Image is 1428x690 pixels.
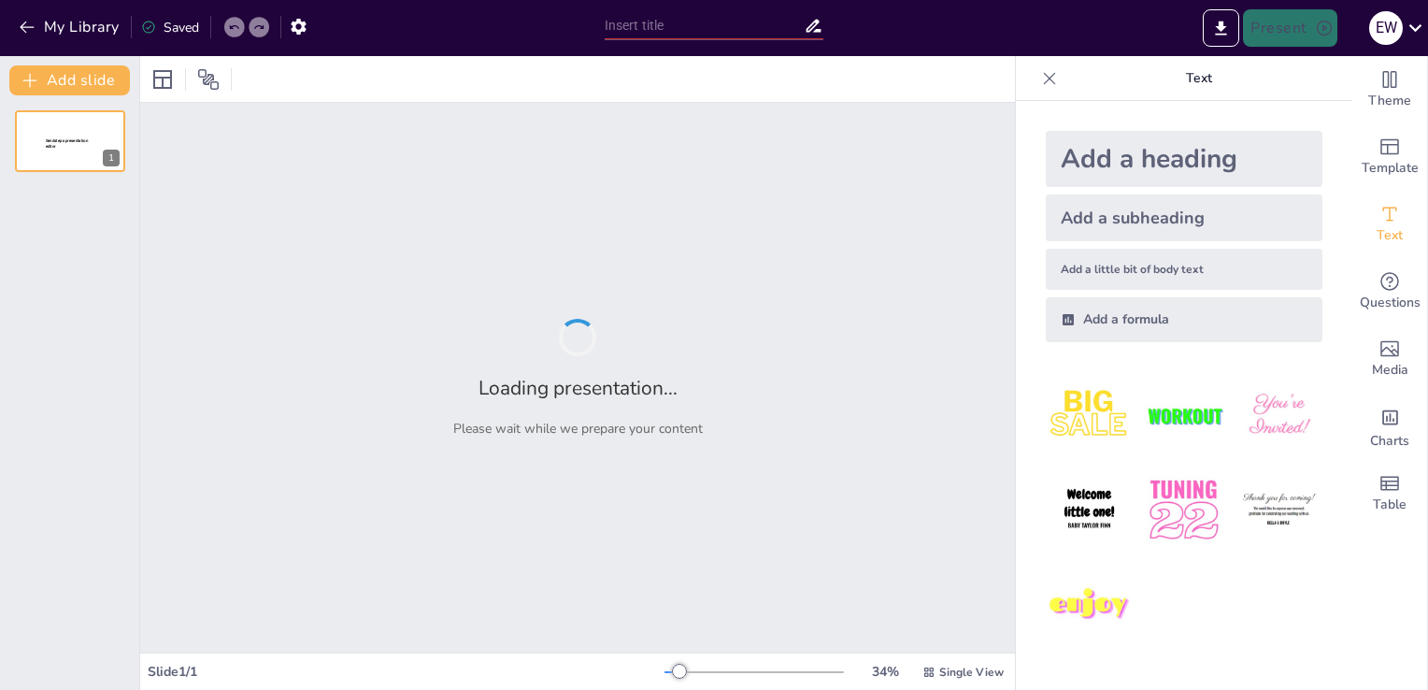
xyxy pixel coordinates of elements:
span: Theme [1368,91,1411,111]
div: Add a subheading [1046,194,1322,241]
img: 3.jpeg [1235,372,1322,459]
div: Slide 1 / 1 [148,663,664,681]
div: 34 % [863,663,907,681]
div: Add text boxes [1352,191,1427,258]
p: Please wait while we prepare your content [453,420,703,438]
span: Media [1372,360,1408,381]
span: Questions [1360,293,1421,313]
div: 1 [103,150,120,166]
input: Insert title [605,12,805,39]
span: Position [197,68,220,91]
div: Add charts and graphs [1352,393,1427,460]
span: Text [1377,225,1403,246]
button: Present [1243,9,1336,47]
div: Saved [141,19,199,36]
img: 6.jpeg [1235,467,1322,553]
img: 7.jpeg [1046,562,1133,649]
div: Add a little bit of body text [1046,249,1322,290]
img: 1.jpeg [1046,372,1133,459]
span: Sendsteps presentation editor [46,138,88,149]
img: 5.jpeg [1140,467,1227,553]
div: 1 [15,110,125,172]
span: Single View [939,665,1004,680]
div: Layout [148,65,178,94]
div: Add ready made slides [1352,123,1427,191]
button: Add slide [9,65,130,95]
button: My Library [14,12,127,42]
div: Add images, graphics, shapes or video [1352,325,1427,393]
button: Export to PowerPoint [1203,9,1239,47]
h2: Loading presentation... [478,375,678,401]
span: Table [1373,495,1407,515]
span: Charts [1370,431,1409,452]
div: Add a table [1352,460,1427,527]
div: Add a heading [1046,131,1322,187]
button: e w [1369,9,1403,47]
div: e w [1369,11,1403,45]
p: Text [1064,56,1334,101]
span: Template [1362,158,1419,179]
div: Change the overall theme [1352,56,1427,123]
img: 4.jpeg [1046,467,1133,553]
div: Add a formula [1046,297,1322,342]
img: 2.jpeg [1140,372,1227,459]
div: Get real-time input from your audience [1352,258,1427,325]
